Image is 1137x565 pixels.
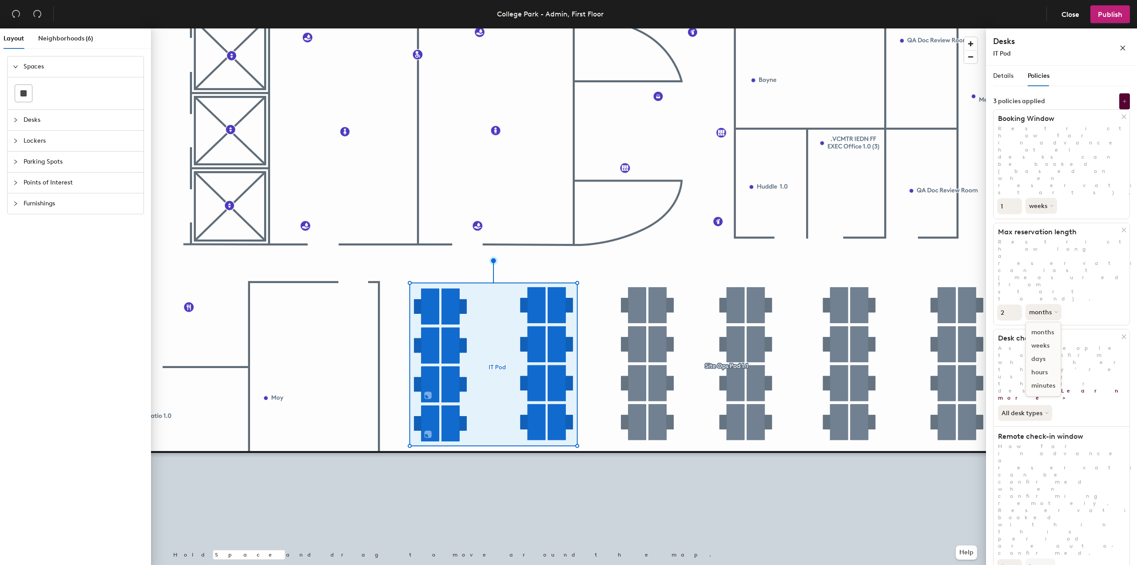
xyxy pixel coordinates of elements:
[994,334,1121,343] h1: Desk check-ins
[1026,339,1061,353] div: weeks
[24,131,138,151] span: Lockers
[12,9,20,18] span: undo
[994,228,1121,236] h1: Max reservation length
[24,152,138,172] span: Parking Spots
[28,5,46,23] button: Redo (⌘ + ⇧ + Z)
[1120,45,1126,51] span: close
[13,180,18,185] span: collapsed
[24,193,138,214] span: Furnishings
[497,8,604,20] div: College Park - Admin, First Floor
[994,443,1129,557] p: How far in advance a reservation can be confirmed when confirming remotely. Reservations booked w...
[994,125,1129,196] p: Restrict how far in advance hotel desks can be booked (based on when reservation starts).
[1028,72,1050,80] span: Policies
[1026,304,1061,320] button: months
[998,345,1133,401] span: Ask people to confirm whether they’re using their desk.
[993,50,1011,57] span: IT Pod
[994,114,1121,123] h1: Booking Window
[993,36,1091,47] h4: Desks
[7,5,25,23] button: Undo (⌘ + Z)
[13,138,18,144] span: collapsed
[4,35,24,42] span: Layout
[13,64,18,69] span: expanded
[1061,10,1079,19] span: Close
[24,110,138,130] span: Desks
[13,159,18,164] span: collapsed
[998,388,1123,401] a: Learn more >
[13,117,18,123] span: collapsed
[994,432,1121,441] h1: Remote check-in window
[993,72,1014,80] span: Details
[38,35,93,42] span: Neighborhoods (6)
[1090,5,1130,23] button: Publish
[956,545,977,560] button: Help
[1026,353,1061,366] div: days
[1026,198,1057,214] button: weeks
[1026,366,1061,379] div: hours
[998,405,1052,421] button: All desk types
[24,56,138,77] span: Spaces
[1054,5,1087,23] button: Close
[24,172,138,193] span: Points of Interest
[1026,379,1061,393] div: minutes
[993,98,1045,105] div: 3 policies applied
[13,201,18,206] span: collapsed
[1026,326,1061,339] div: months
[994,238,1129,302] p: Restrict how long a reservation can last (measured from start to end).
[1098,10,1122,19] span: Publish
